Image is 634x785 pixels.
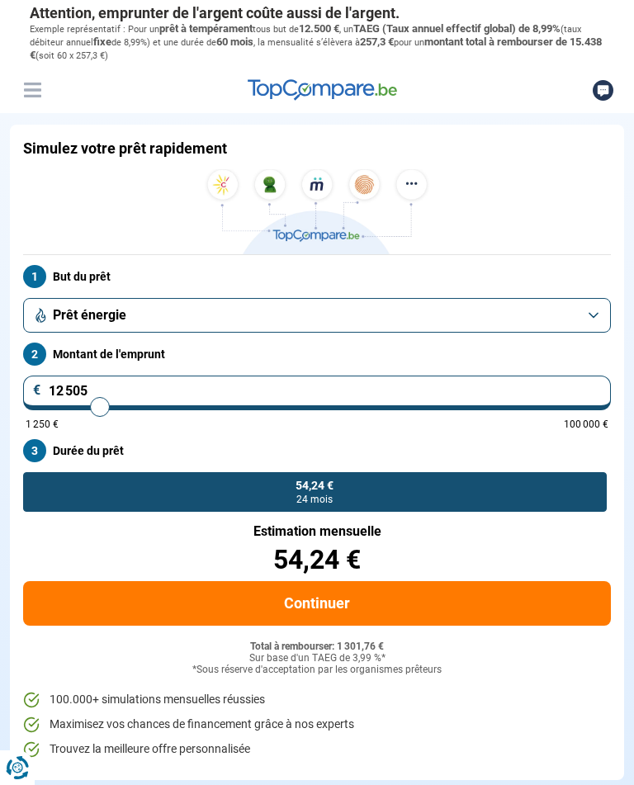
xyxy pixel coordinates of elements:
span: 24 mois [296,494,333,504]
span: montant total à rembourser de 15.438 € [30,35,602,61]
div: Sur base d'un TAEG de 3,99 %* [23,653,611,664]
span: 257,3 € [360,35,394,48]
span: Prêt énergie [53,306,126,324]
div: Estimation mensuelle [23,525,611,538]
li: Maximisez vos chances de financement grâce à nos experts [23,716,611,733]
img: TopCompare [248,79,397,101]
div: Total à rembourser: 1 301,76 € [23,641,611,653]
div: *Sous réserve d'acceptation par les organismes prêteurs [23,664,611,676]
label: But du prêt [23,265,611,288]
span: TAEG (Taux annuel effectif global) de 8,99% [353,22,561,35]
span: 54,24 € [296,480,334,491]
button: Menu [20,78,45,102]
p: Attention, emprunter de l'argent coûte aussi de l'argent. [30,4,604,22]
label: Durée du prêt [23,439,611,462]
span: 1 250 € [26,419,59,429]
img: TopCompare.be [201,169,433,254]
div: 54,24 € [23,546,611,573]
span: 100 000 € [564,419,608,429]
span: 12.500 € [299,22,339,35]
h1: Simulez votre prêt rapidement [23,140,227,158]
label: Montant de l'emprunt [23,343,611,366]
p: Exemple représentatif : Pour un tous but de , un (taux débiteur annuel de 8,99%) et une durée de ... [30,22,604,63]
span: € [33,384,41,397]
li: 100.000+ simulations mensuelles réussies [23,692,611,708]
button: Prêt énergie [23,298,611,333]
span: fixe [93,35,111,48]
span: 60 mois [216,35,253,48]
span: prêt à tempérament [159,22,253,35]
li: Trouvez la meilleure offre personnalisée [23,741,611,758]
button: Continuer [23,581,611,626]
